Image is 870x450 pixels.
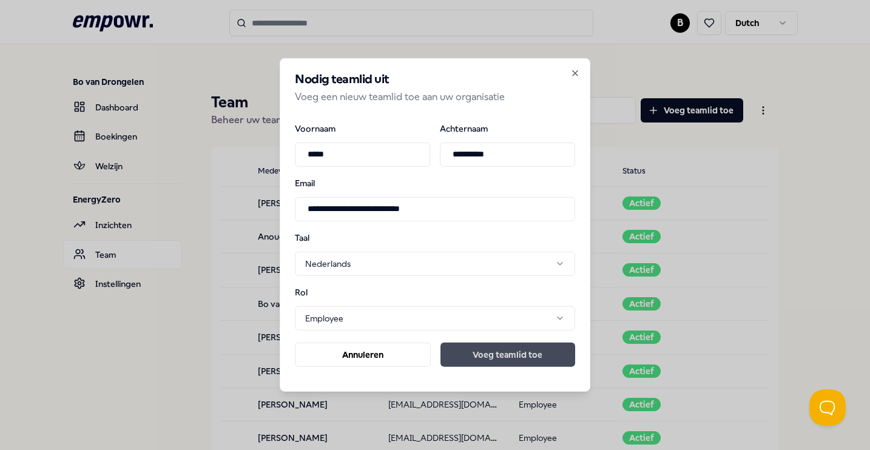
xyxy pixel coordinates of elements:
h2: Nodig teamlid uit [295,73,575,86]
label: Email [295,178,575,187]
label: Voornaam [295,124,430,132]
label: Rol [295,288,358,297]
button: Voeg teamlid toe [440,343,575,367]
p: Voeg een nieuw teamlid toe aan uw organisatie [295,89,575,105]
label: Achternaam [440,124,575,132]
button: Annuleren [295,343,431,367]
label: Taal [295,233,358,241]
